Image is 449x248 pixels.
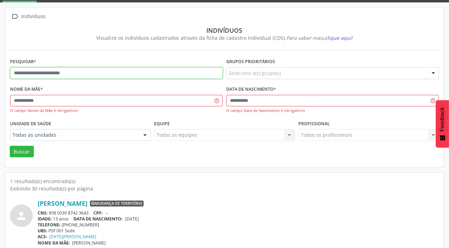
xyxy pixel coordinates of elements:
span: UBS: [38,228,47,234]
label: Grupos prioritários [226,57,275,67]
div: Visualize os indivíduos cadastrados através da ficha de cadastro individual (CDS). [15,34,434,42]
span: Mudança de território [90,201,144,207]
label: Nome da mãe [10,84,43,95]
button: Feedback - Mostrar pesquisa [436,100,449,148]
span: clique aqui! [325,35,353,41]
label: Pesquisar [10,57,36,67]
span: Selecione o(s) grupo(s) [229,69,281,77]
span: ACS: [38,234,47,240]
label: Unidade de saúde [10,118,51,129]
label: Equipe [154,118,170,129]
label: Profissional [298,118,330,129]
span: [DATE] [125,216,139,222]
div: Exibindo 30 resultado(s) por página [10,185,439,192]
label: Data de nascimento [226,84,276,95]
div: [PHONE_NUMBER] [38,222,439,228]
a: [PERSON_NAME] [38,200,87,207]
div: O campo Nome da Mãe é obrigatório [10,108,223,114]
span: NOME DA MÃE: [38,240,70,246]
div: PSF 001 Sede [38,228,439,234]
div: 1 resultado(s) encontrado(s) [10,178,439,185]
a: [DATE][PERSON_NAME] [50,234,97,240]
span: [PERSON_NAME] [73,240,106,246]
span: CPF: [94,210,103,216]
i: Para saber mais, [287,35,353,41]
div: Indivíduos [20,12,47,22]
i: person [15,210,28,222]
span: Todas as unidades [13,131,136,138]
button: Buscar [10,146,34,158]
div: 898 0039 8742 3643 [38,210,439,216]
span: -- [105,210,108,216]
span: DATA DE NASCIMENTO: [74,216,123,222]
div: Indivíduos [15,27,434,34]
div: 13 anos [38,216,439,222]
a:  Indivíduos [10,12,47,22]
span: IDADE: [38,216,52,222]
div: O campo Data de Nascimento é obrigatório [226,108,439,114]
span: CNS: [38,210,48,216]
span: TELEFONE: [38,222,61,228]
span: Feedback [439,107,446,131]
i:  [10,12,20,22]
